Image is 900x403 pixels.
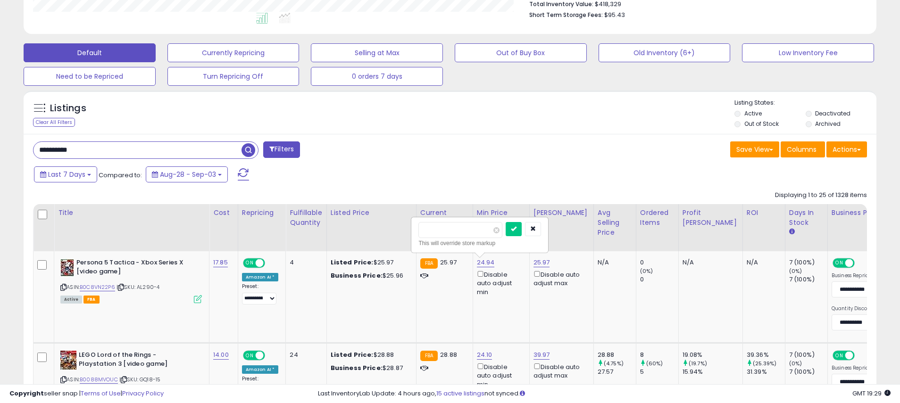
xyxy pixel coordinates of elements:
[50,102,86,115] h5: Listings
[167,67,300,86] button: Turn Repricing Off
[311,43,443,62] button: Selling at Max
[604,360,624,367] small: (4.75%)
[58,208,205,218] div: Title
[418,239,541,248] div: This will override store markup
[290,351,319,359] div: 24
[832,365,900,371] label: Business Repricing Strategy:
[76,258,191,278] b: Persona 5 Tactica - Xbox Series X [video game]
[81,389,121,398] a: Terms of Use
[99,171,142,180] span: Compared to:
[533,258,550,267] a: 25.97
[436,389,484,398] a: 15 active listings
[60,351,76,370] img: 61uJEZCmnuL._SL40_.jpg
[477,350,492,360] a: 24.10
[477,208,525,218] div: Min Price
[598,351,636,359] div: 28.88
[477,258,495,267] a: 24.94
[683,258,735,267] div: N/A
[213,350,229,360] a: 14.00
[683,351,742,359] div: 19.08%
[789,351,827,359] div: 7 (100%)
[331,363,383,372] b: Business Price:
[242,273,279,281] div: Amazon AI *
[242,208,282,218] div: Repricing
[689,360,707,367] small: (19.7%)
[604,10,625,19] span: $95.43
[789,368,827,376] div: 7 (100%)
[789,228,795,236] small: Days In Stock.
[263,141,300,158] button: Filters
[789,275,827,284] div: 7 (100%)
[331,258,374,267] b: Listed Price:
[213,258,228,267] a: 17.85
[146,166,228,182] button: Aug-28 - Sep-03
[290,208,322,228] div: Fulfillable Quantity
[753,360,776,367] small: (25.39%)
[33,118,75,127] div: Clear All Filters
[832,272,900,279] label: Business Repricing Strategy:
[318,389,891,398] div: Last InventoryLab Update: 4 hours ago, not synced.
[781,141,825,157] button: Columns
[244,259,256,267] span: ON
[9,389,164,398] div: seller snap | |
[117,283,159,291] span: | SKU: AL290-4
[477,362,522,389] div: Disable auto adjust min
[640,258,678,267] div: 0
[744,120,779,128] label: Out of Stock
[24,67,156,86] button: Need to be Repriced
[477,269,522,296] div: Disable auto adjust min
[789,258,827,267] div: 7 (100%)
[60,258,74,277] img: 51p-7UgobjL._SL40_.jpg
[853,352,868,360] span: OFF
[747,208,781,218] div: ROI
[734,99,876,107] p: Listing States:
[747,368,785,376] div: 31.39%
[826,141,867,157] button: Actions
[747,351,785,359] div: 39.36%
[640,267,653,275] small: (0%)
[264,259,279,267] span: OFF
[290,258,319,267] div: 4
[775,191,867,200] div: Displaying 1 to 25 of 1328 items
[789,267,802,275] small: (0%)
[420,258,438,269] small: FBA
[815,109,850,117] label: Deactivated
[213,208,234,218] div: Cost
[331,271,383,280] b: Business Price:
[640,351,678,359] div: 8
[455,43,587,62] button: Out of Buy Box
[646,360,663,367] small: (60%)
[440,350,457,359] span: 28.88
[730,141,779,157] button: Save View
[331,208,412,218] div: Listed Price
[48,170,85,179] span: Last 7 Days
[60,296,82,304] span: All listings currently available for purchase on Amazon
[160,170,216,179] span: Aug-28 - Sep-03
[83,296,100,304] span: FBA
[683,368,742,376] div: 15.94%
[331,350,374,359] b: Listed Price:
[24,43,156,62] button: Default
[747,258,778,267] div: N/A
[9,389,44,398] strong: Copyright
[244,352,256,360] span: ON
[529,11,603,19] b: Short Term Storage Fees:
[60,351,202,395] div: ASIN:
[744,109,762,117] label: Active
[533,350,550,360] a: 39.97
[242,365,279,374] div: Amazon AI *
[833,259,845,267] span: ON
[640,368,678,376] div: 5
[122,389,164,398] a: Privacy Policy
[331,351,409,359] div: $28.88
[787,145,817,154] span: Columns
[789,208,824,228] div: Days In Stock
[331,271,409,280] div: $25.96
[311,67,443,86] button: 0 orders 7 days
[533,269,586,288] div: Disable auto adjust max
[598,208,632,238] div: Avg Selling Price
[167,43,300,62] button: Currently Repricing
[331,258,409,267] div: $25.97
[598,258,629,267] div: N/A
[742,43,874,62] button: Low Inventory Fee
